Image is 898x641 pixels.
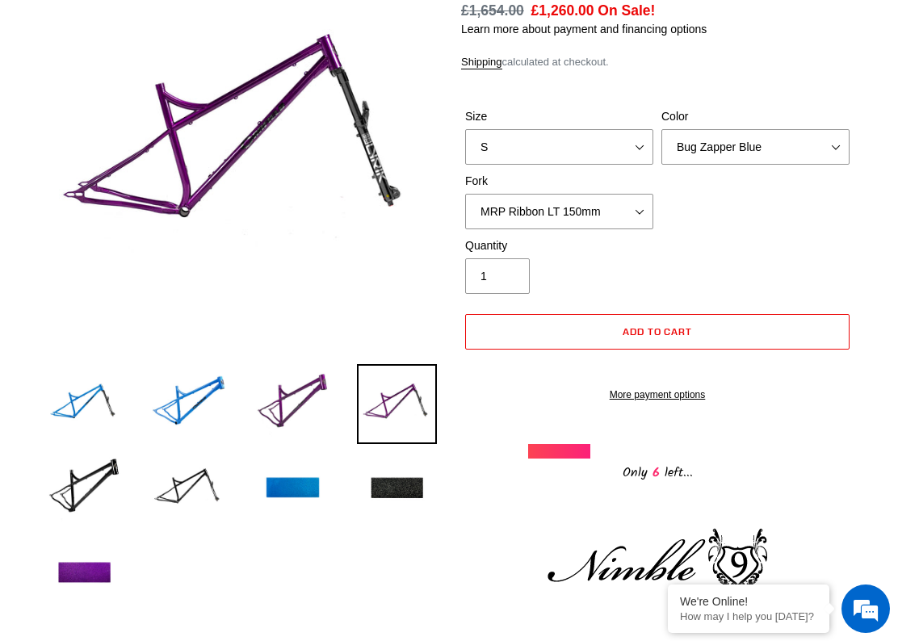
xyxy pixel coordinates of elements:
a: Shipping [461,56,502,69]
a: Learn more about payment and financing options [461,23,707,36]
img: Load image into Gallery viewer, NIMBLE 9 - Frame + Fork [253,364,333,444]
img: Load image into Gallery viewer, NIMBLE 9 - Frame + Fork [44,449,124,529]
s: £1,654.00 [461,2,524,19]
img: Load image into Gallery viewer, NIMBLE 9 - Frame + Fork [149,449,229,529]
span: We're online! [94,203,223,367]
div: Navigation go back [18,89,42,113]
a: More payment options [465,388,850,402]
img: Load image into Gallery viewer, NIMBLE 9 - Frame + Fork [357,449,437,529]
div: We're Online! [680,595,817,608]
img: Load image into Gallery viewer, NIMBLE 9 - Frame + Fork [357,364,437,444]
label: Size [465,108,653,125]
img: Load image into Gallery viewer, NIMBLE 9 - Frame + Fork [44,364,124,444]
div: Minimize live chat window [265,8,304,47]
p: How may I help you today? [680,610,817,622]
span: 6 [648,463,665,483]
span: Add to cart [623,325,693,337]
img: d_696896380_company_1647369064580_696896380 [52,81,92,121]
button: Add to cart [465,314,850,350]
textarea: Type your message and hit 'Enter' [8,441,308,497]
label: Quantity [465,237,653,254]
span: £1,260.00 [531,2,594,19]
img: Load image into Gallery viewer, NIMBLE 9 - Frame + Fork [253,449,333,529]
div: Only left... [528,459,787,484]
label: Color [661,108,850,125]
img: Load image into Gallery viewer, NIMBLE 9 - Frame + Fork [149,364,229,444]
div: calculated at checkout. [461,54,854,70]
img: Load image into Gallery viewer, NIMBLE 9 - Frame + Fork [44,534,124,614]
label: Fork [465,173,653,190]
div: Chat with us now [108,90,296,111]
